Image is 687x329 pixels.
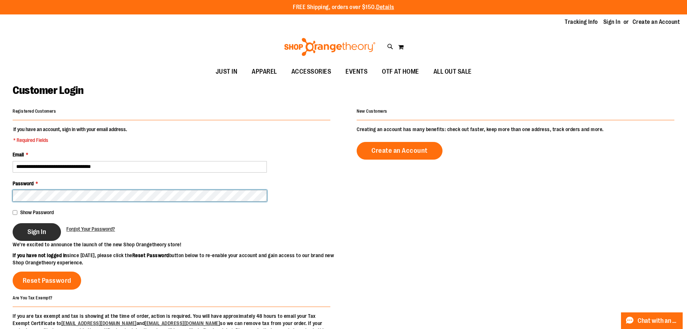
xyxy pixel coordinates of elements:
[20,209,54,215] span: Show Password
[13,152,24,157] span: Email
[13,241,344,248] p: We’re excited to announce the launch of the new Shop Orangetheory store!
[61,320,137,326] a: [EMAIL_ADDRESS][DOMAIN_NAME]
[27,228,46,236] span: Sign In
[13,272,81,290] a: Reset Password
[13,181,34,186] span: Password
[603,18,621,26] a: Sign In
[291,64,331,80] span: ACCESSORIES
[376,4,394,10] a: Details
[293,3,394,12] p: FREE Shipping, orders over $150.
[66,225,115,233] a: Forgot Your Password?
[13,126,128,144] legend: If you have an account, sign in with your email address.
[13,223,61,241] button: Sign In
[382,64,419,80] span: OTF AT HOME
[252,64,277,80] span: APPAREL
[13,252,344,266] p: since [DATE], please click the button below to re-enable your account and gain access to our bran...
[345,64,367,80] span: EVENTS
[621,312,683,329] button: Chat with an Expert
[371,147,428,155] span: Create an Account
[633,18,680,26] a: Create an Account
[357,126,674,133] p: Creating an account has many benefits: check out faster, keep more than one address, track orders...
[13,137,127,144] span: * Required Fields
[132,252,169,258] strong: Reset Password
[283,38,376,56] img: Shop Orangetheory
[357,142,442,160] a: Create an Account
[13,84,83,96] span: Customer Login
[13,109,56,114] strong: Registered Customers
[145,320,220,326] a: [EMAIL_ADDRESS][DOMAIN_NAME]
[357,109,387,114] strong: New Customers
[66,226,115,232] span: Forgot Your Password?
[565,18,598,26] a: Tracking Info
[216,64,238,80] span: JUST IN
[433,64,472,80] span: ALL OUT SALE
[13,295,53,300] strong: Are You Tax Exempt?
[638,317,678,324] span: Chat with an Expert
[13,252,67,258] strong: If you have not logged in
[23,277,71,285] span: Reset Password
